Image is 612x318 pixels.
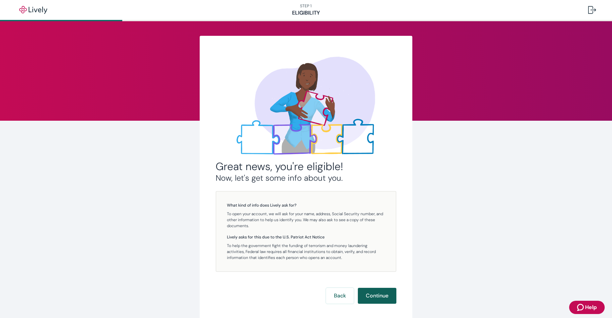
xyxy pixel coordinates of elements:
h3: Now, let's get some info about you. [216,173,396,183]
button: Zendesk support iconHelp [569,301,605,314]
button: Log out [583,2,601,18]
h2: Great news, you're eligible! [216,160,396,173]
img: Lively [15,6,52,14]
p: To help the government fight the funding of terrorism and money laundering activities, Federal la... [227,243,385,261]
svg: Zendesk support icon [577,303,585,311]
h5: Lively asks for this due to the U.S. Patriot Act Notice [227,234,385,240]
h5: What kind of info does Lively ask for? [227,202,385,208]
span: Help [585,303,597,311]
p: To open your account, we will ask for your name, address, Social Security number, and other infor... [227,211,385,229]
button: Back [326,288,354,304]
button: Continue [358,288,396,304]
